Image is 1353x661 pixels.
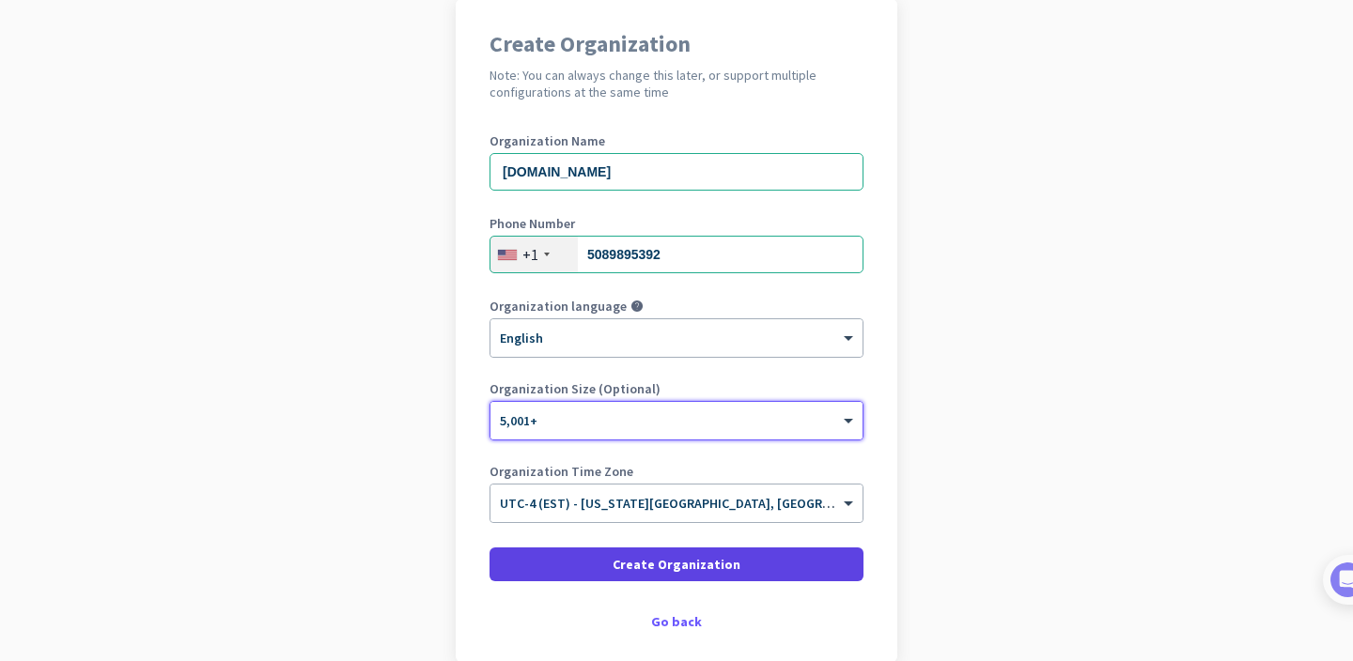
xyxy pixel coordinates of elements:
[490,547,863,581] button: Create Organization
[490,217,863,230] label: Phone Number
[490,33,863,55] h1: Create Organization
[490,615,863,628] div: Go back
[630,300,644,313] i: help
[522,245,538,264] div: +1
[490,300,627,313] label: Organization language
[490,67,863,100] h2: Note: You can always change this later, or support multiple configurations at the same time
[490,382,863,395] label: Organization Size (Optional)
[490,465,863,478] label: Organization Time Zone
[490,153,863,191] input: What is the name of your organization?
[613,555,740,574] span: Create Organization
[490,236,863,273] input: 201-555-0123
[490,134,863,147] label: Organization Name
